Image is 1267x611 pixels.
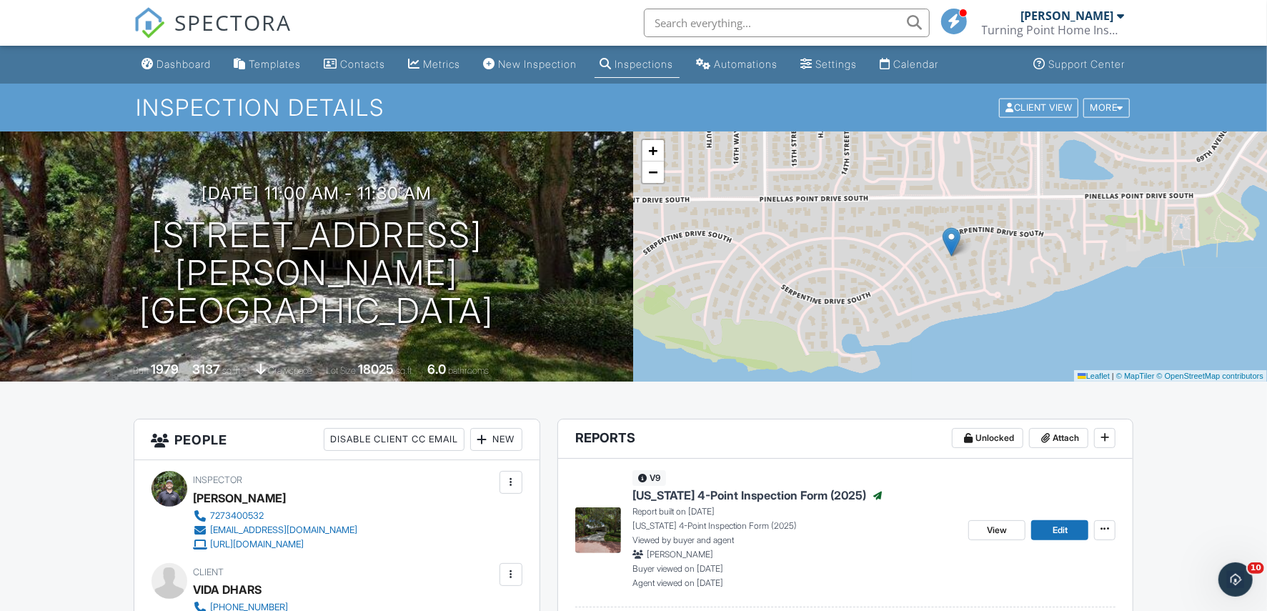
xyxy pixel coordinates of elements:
div: [PERSON_NAME] [194,487,287,509]
h1: [STREET_ADDRESS][PERSON_NAME] [GEOGRAPHIC_DATA] [23,217,611,329]
div: Disable Client CC Email [324,428,464,451]
a: Settings [795,51,863,78]
a: Templates [229,51,307,78]
div: Automations [715,58,778,70]
a: Support Center [1028,51,1131,78]
div: Turning Point Home Inspections [982,23,1125,37]
a: SPECTORA [134,19,292,49]
a: 7273400532 [194,509,358,523]
div: Calendar [894,58,939,70]
div: VIDA DHARS [194,579,262,600]
a: Metrics [403,51,467,78]
h1: Inspection Details [136,95,1131,120]
div: 7273400532 [211,510,264,522]
h3: [DATE] 11:00 am - 11:30 am [202,184,432,203]
div: 3137 [192,362,220,377]
div: 18025 [358,362,394,377]
input: Search everything... [644,9,930,37]
a: Inspections [595,51,680,78]
span: sq. ft. [222,365,242,376]
span: + [648,141,657,159]
div: New Inspection [499,58,577,70]
a: Zoom in [642,140,664,162]
div: Contacts [341,58,386,70]
div: Inspections [615,58,674,70]
span: Client [194,567,224,577]
span: Lot Size [326,365,356,376]
a: Dashboard [136,51,217,78]
span: crawlspace [268,365,312,376]
div: Metrics [424,58,461,70]
div: Client View [999,98,1078,117]
div: 6.0 [427,362,446,377]
span: | [1112,372,1114,380]
span: Inspector [194,475,243,485]
a: Calendar [875,51,945,78]
span: Built [133,365,149,376]
a: Automations (Basic) [691,51,784,78]
a: Contacts [319,51,392,78]
img: The Best Home Inspection Software - Spectora [134,7,165,39]
a: Client View [998,101,1082,112]
iframe: Intercom live chat [1218,562,1253,597]
span: SPECTORA [175,7,292,37]
div: [EMAIL_ADDRESS][DOMAIN_NAME] [211,525,358,536]
div: More [1083,98,1130,117]
a: Leaflet [1078,372,1110,380]
a: [EMAIL_ADDRESS][DOMAIN_NAME] [194,523,358,537]
div: Settings [816,58,858,70]
span: 10 [1248,562,1264,574]
div: [PERSON_NAME] [1021,9,1114,23]
span: − [648,163,657,181]
div: Dashboard [157,58,212,70]
a: © OpenStreetMap contributors [1157,372,1263,380]
img: Marker [943,227,960,257]
div: 1979 [151,362,179,377]
h3: People [134,419,540,460]
div: New [470,428,522,451]
div: Templates [249,58,302,70]
div: [URL][DOMAIN_NAME] [211,539,304,550]
a: New Inspection [478,51,583,78]
span: bathrooms [448,365,489,376]
div: Support Center [1049,58,1126,70]
span: sq.ft. [396,365,414,376]
a: Zoom out [642,162,664,183]
a: [URL][DOMAIN_NAME] [194,537,358,552]
a: © MapTiler [1116,372,1155,380]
